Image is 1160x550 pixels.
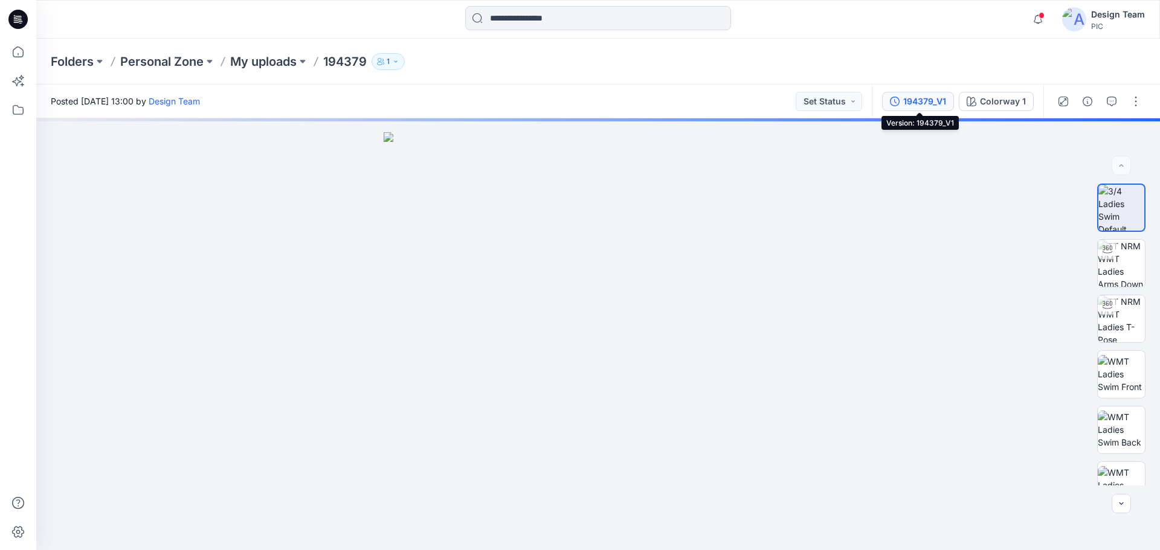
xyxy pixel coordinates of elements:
button: Details [1078,92,1097,111]
img: WMT Ladies Swim Front [1098,355,1145,393]
img: avatar [1062,7,1086,31]
div: Design Team [1091,7,1145,22]
img: 3/4 Ladies Swim Default [1098,185,1144,231]
p: 1 [387,55,390,68]
p: 194379 [323,53,367,70]
img: WMT Ladies Swim Back [1098,411,1145,449]
a: Personal Zone [120,53,204,70]
div: Colorway 1 [980,95,1026,108]
img: TT NRM WMT Ladies Arms Down [1098,240,1145,287]
button: Colorway 1 [959,92,1034,111]
div: PIC [1091,22,1145,31]
a: Design Team [149,96,200,106]
img: TT NRM WMT Ladies T-Pose [1098,295,1145,342]
a: Folders [51,53,94,70]
button: 194379_V1 [882,92,954,111]
div: 194379_V1 [903,95,946,108]
img: WMT Ladies Swim Left [1098,466,1145,504]
span: Posted [DATE] 13:00 by [51,95,200,107]
button: 1 [372,53,405,70]
a: My uploads [230,53,297,70]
